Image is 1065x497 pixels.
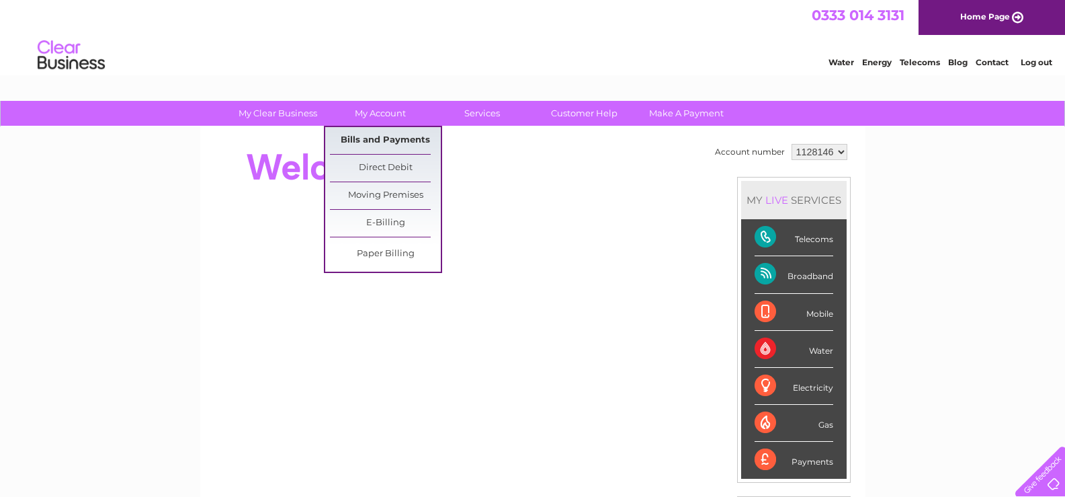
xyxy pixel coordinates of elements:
a: Services [427,101,538,126]
a: Log out [1021,57,1052,67]
a: Energy [862,57,892,67]
a: E-Billing [330,210,441,237]
a: Paper Billing [330,241,441,268]
a: Bills and Payments [330,127,441,154]
div: Payments [755,442,833,478]
a: Make A Payment [631,101,742,126]
div: LIVE [763,194,791,206]
td: Account number [712,141,788,163]
a: Telecoms [900,57,940,67]
a: My Clear Business [222,101,333,126]
div: Mobile [755,294,833,331]
a: 0333 014 3131 [812,7,904,24]
img: logo.png [37,35,105,76]
a: Direct Debit [330,155,441,182]
a: My Account [325,101,435,126]
div: Electricity [755,368,833,405]
a: Moving Premises [330,182,441,209]
a: Blog [948,57,968,67]
div: MY SERVICES [741,181,847,219]
a: Water [828,57,854,67]
div: Clear Business is a trading name of Verastar Limited (registered in [GEOGRAPHIC_DATA] No. 3667643... [216,7,851,65]
div: Telecoms [755,219,833,256]
a: Contact [976,57,1009,67]
div: Broadband [755,256,833,293]
div: Water [755,331,833,368]
div: Gas [755,405,833,442]
a: Customer Help [529,101,640,126]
